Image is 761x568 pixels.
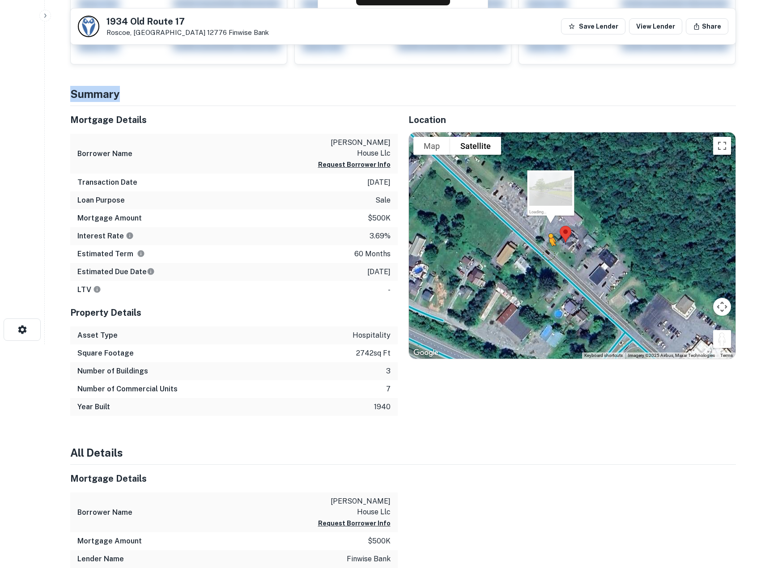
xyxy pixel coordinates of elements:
button: Save Lender [561,18,625,34]
h4: All Details [70,445,736,461]
a: Finwise Bank [229,29,269,36]
h6: Estimated Term [77,249,145,259]
p: [DATE] [367,177,391,188]
button: Request Borrower Info [318,159,391,170]
p: 7 [386,384,391,394]
p: 1940 [374,402,391,412]
svg: Estimate is based on a standard schedule for this type of loan. [147,267,155,276]
div: Loading... [529,210,573,214]
h6: Year Built [77,402,110,412]
p: finwise bank [347,554,391,564]
h6: Mortgage Amount [77,536,142,547]
h4: Summary [70,86,736,102]
h5: 1934 Old Route 17 [106,17,269,26]
h6: Loan Purpose [77,195,125,206]
p: hospitality [353,330,391,341]
p: 60 months [354,249,391,259]
p: [PERSON_NAME] house llc [310,137,391,159]
a: View Lender [629,18,682,34]
h6: Estimated Due Date [77,267,155,277]
h5: Mortgage Details [70,113,398,127]
button: Show street map [413,137,450,155]
h6: Transaction Date [77,177,137,188]
button: Drag Pegman onto the map to open Street View [713,330,731,348]
h6: Square Footage [77,348,134,359]
p: 3 [386,366,391,377]
svg: Term is based on a standard schedule for this type of loan. [137,250,145,258]
button: Keyboard shortcuts [584,352,623,359]
h6: Borrower Name [77,148,132,159]
img: Google [411,347,441,359]
h6: Number of Commercial Units [77,384,178,394]
svg: LTVs displayed on the website are for informational purposes only and may be reported incorrectly... [93,285,101,293]
p: [PERSON_NAME] house llc [310,496,391,517]
h6: LTV [77,284,101,295]
h6: Mortgage Amount [77,213,142,224]
h6: Borrower Name [77,507,132,518]
h6: Lender Name [77,554,124,564]
button: Share [686,18,728,34]
h5: Mortgage Details [70,472,398,485]
p: 3.69% [370,231,391,242]
button: Map camera controls [713,298,731,316]
p: $500k [368,536,391,547]
h5: Property Details [70,306,398,319]
p: sale [375,195,391,206]
p: Roscoe, [GEOGRAPHIC_DATA] 12776 [106,29,269,37]
h6: Number of Buildings [77,366,148,377]
a: Open this area in Google Maps (opens a new window) [411,347,441,359]
svg: The interest rates displayed on the website are for informational purposes only and may be report... [126,232,134,240]
span: Imagery ©2025 Airbus, Maxar Technologies [628,353,715,358]
p: [DATE] [367,267,391,277]
button: Show satellite imagery [450,137,501,155]
h5: Location [408,113,736,127]
p: $500k [368,213,391,224]
p: - [388,284,391,295]
p: 2742 sq ft [356,348,391,359]
iframe: Chat Widget [716,468,761,511]
h6: Interest Rate [77,231,134,242]
a: Terms (opens in new tab) [720,353,733,358]
button: Toggle fullscreen view [713,137,731,155]
h6: Asset Type [77,330,118,341]
button: Request Borrower Info [318,518,391,529]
